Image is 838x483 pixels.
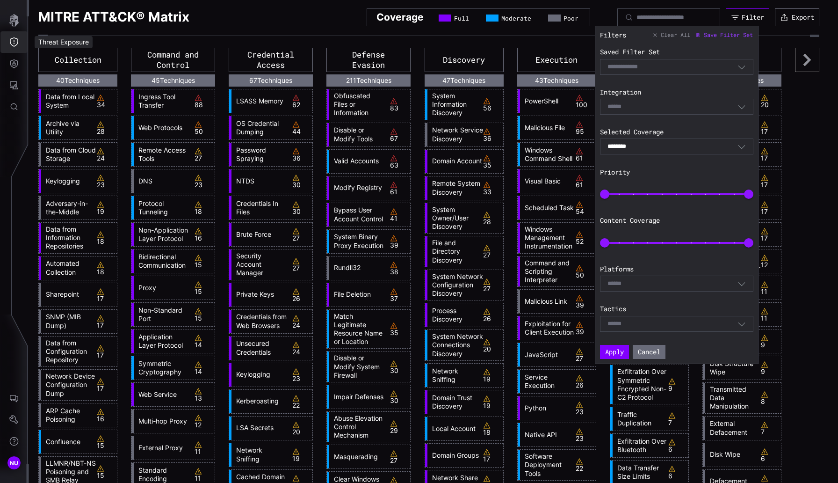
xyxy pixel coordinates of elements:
a: Exploitation for Client Execution [520,320,576,337]
a: Disable or Modify Tools [329,126,385,143]
a: External Proxy [134,444,189,452]
div: 11 [195,468,212,482]
div: 67 [390,128,408,142]
div: 43 Techniques [517,74,596,87]
button: Toggle options menu [737,63,746,71]
div: 61 [390,181,408,195]
div: 19 [483,368,501,382]
div: 17 [761,147,779,161]
a: OS Credential Dumping [231,119,287,136]
a: Command and Scripting Interpreter [520,259,576,285]
div: Defense Evasion [326,48,411,72]
div: 67 Techniques [229,74,313,87]
div: Command and Control [131,48,215,72]
div: 17 [97,288,115,302]
div: 17 [761,174,779,188]
div: 23 [292,368,310,382]
div: 28 [483,211,501,225]
a: Adversary-in-the-Middle [41,199,97,216]
div: Discovery [425,48,504,72]
div: 37 [390,288,408,302]
button: Toggle options menu [737,320,746,328]
a: Kerberoasting [231,397,287,405]
a: File Deletion [329,290,385,299]
div: 52 [576,231,593,245]
div: 19 [97,201,115,215]
a: System Network Configuration Discovery [427,272,483,298]
div: 44 [292,121,310,135]
div: 20 [761,94,779,108]
div: 34 [97,94,115,108]
a: Network Sniffing [231,446,287,463]
div: 50 [576,264,593,278]
a: Data from Cloud Storage [41,146,97,163]
span: NU [10,458,19,468]
div: 18 [97,261,115,275]
a: System Owner/User Discovery [427,205,483,231]
div: 54 [576,201,593,215]
a: Domain Trust Discovery [427,394,483,410]
button: Toggle options menu [737,102,746,111]
a: Multi-hop Proxy [134,417,189,425]
a: Bypass User Account Control [329,206,385,223]
div: 30 [292,201,310,215]
div: 56 [483,97,501,111]
div: 27 [483,244,501,258]
a: Proxy [134,284,189,292]
a: Data from Local System [41,93,97,110]
div: 41 [390,208,408,222]
a: System Information Discovery [427,92,483,117]
a: Exfiltration Over Bluetooth [613,437,668,454]
div: 7 [668,412,686,426]
div: 17 [761,121,779,135]
a: Malicious File [520,124,576,132]
span: Save Filter Set [704,31,753,39]
a: Bidirectional Communication [134,253,189,270]
div: 100 [576,94,593,108]
a: Disk Wipe [705,450,761,459]
div: 15 [195,307,212,322]
a: Remote Access Tools [134,146,189,163]
a: Visual Basic [520,177,576,185]
div: 35 [390,322,408,336]
div: Credential Access [229,48,313,72]
label: Tactics [600,305,753,313]
a: Modify Registry [329,183,385,192]
div: 62 [292,94,310,108]
a: Process Discovery [427,307,483,323]
a: Ingress Tool Transfer [134,93,189,110]
div: 27 [483,278,501,292]
div: 26 [576,374,593,388]
a: Unsecured Credentials [231,339,287,356]
button: Save Filter Set [695,31,753,39]
a: Domain Groups [427,451,483,460]
a: External Defacement [705,419,761,436]
a: NTDS [231,177,287,185]
div: 39 [390,234,408,249]
a: Remote System Discovery [427,179,483,196]
div: 7 [761,421,779,435]
a: Network Service Discovery [427,126,483,143]
div: 8 [761,391,779,405]
a: Web Service [134,390,189,399]
div: 17 [483,448,501,462]
div: 19 [483,395,501,409]
a: DNS [134,177,189,185]
div: 17 [97,315,115,329]
a: Non-Application Layer Protocol [134,226,189,243]
div: 27 [576,348,593,362]
a: Application Layer Protocol [134,333,189,350]
label: Platforms [600,265,753,273]
a: Disable or Modify System Firewall [329,354,385,380]
a: SNMP (MIB Dump) [41,313,97,329]
div: 17 [761,227,779,241]
button: Filter [726,8,769,26]
div: 24 [292,315,310,329]
h2: Coverage [376,11,424,23]
div: 11 [761,307,779,322]
div: 17 [97,378,115,392]
div: 14 [195,334,212,348]
div: 12 [761,254,779,268]
a: Masquerading [329,453,385,461]
div: 9 [761,361,779,375]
